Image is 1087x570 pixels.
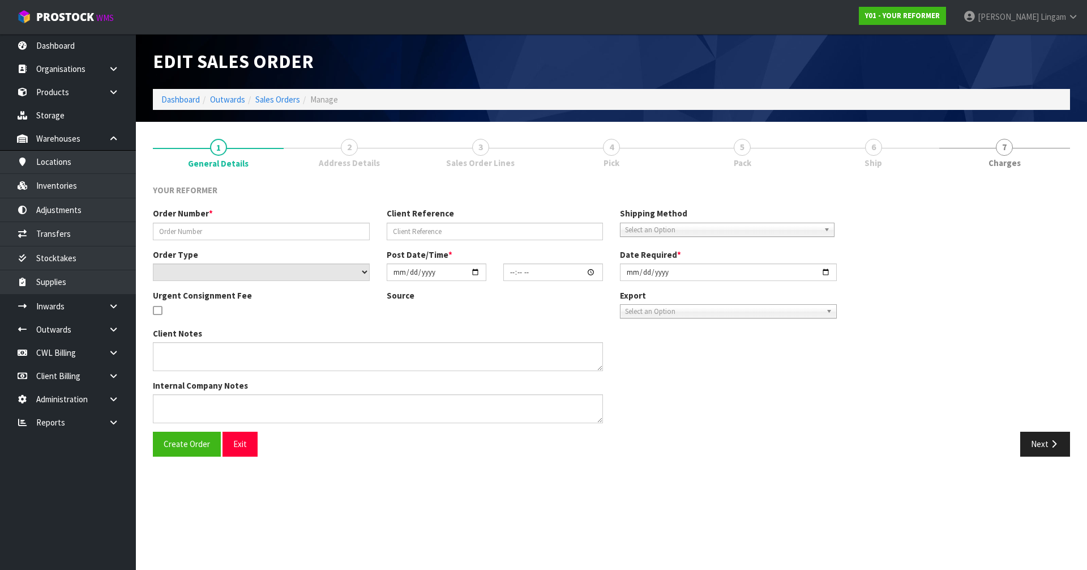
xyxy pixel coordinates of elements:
span: General Details [153,176,1070,465]
span: Select an Option [625,305,821,318]
strong: Y01 - YOUR REFORMER [865,11,940,20]
label: Export [620,290,646,301]
span: Manage [310,94,338,105]
label: Date Required [620,249,681,261]
label: Urgent Consignment Fee [153,290,252,301]
span: Pick [604,157,619,169]
label: Shipping Method [620,207,687,219]
a: Y01 - YOUR REFORMER [859,7,946,25]
button: Exit [222,432,258,456]
input: Client Reference [387,223,604,240]
span: Select an Option [625,223,819,237]
span: General Details [188,158,249,169]
span: Ship [865,157,882,169]
span: Lingam [1041,11,1066,22]
span: 4 [603,139,620,156]
label: Order Number [153,207,213,219]
span: YOUR REFORMER [153,185,217,195]
span: 3 [472,139,489,156]
a: Outwards [210,94,245,105]
span: Create Order [164,439,210,449]
a: Dashboard [161,94,200,105]
button: Next [1020,432,1070,456]
label: Post Date/Time [387,249,452,261]
span: 7 [996,139,1013,156]
input: Order Number [153,223,370,240]
span: 6 [865,139,882,156]
label: Internal Company Notes [153,380,248,392]
span: 2 [341,139,358,156]
span: ProStock [36,10,94,24]
span: 1 [210,139,227,156]
span: Charges [988,157,1021,169]
label: Order Type [153,249,198,261]
span: Edit Sales Order [153,49,314,73]
button: Create Order [153,432,221,456]
span: Address Details [319,157,380,169]
img: cube-alt.png [17,10,31,24]
label: Source [387,290,414,301]
span: Sales Order Lines [446,157,515,169]
label: Client Reference [387,207,454,219]
a: Sales Orders [255,94,300,105]
small: WMS [96,12,114,23]
label: Client Notes [153,327,202,339]
span: 5 [734,139,751,156]
span: [PERSON_NAME] [978,11,1039,22]
span: Pack [734,157,751,169]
